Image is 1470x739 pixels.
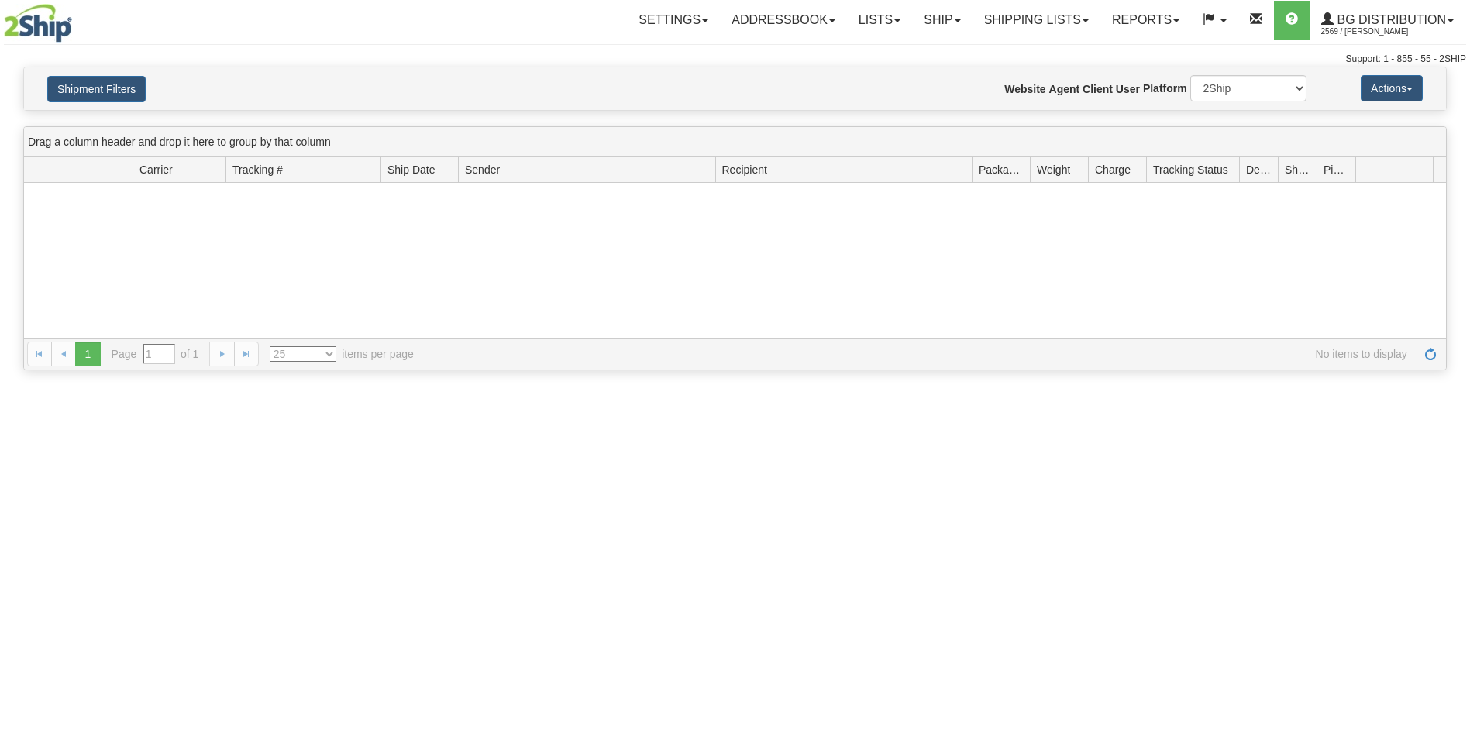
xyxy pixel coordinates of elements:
[435,346,1407,362] span: No items to display
[47,76,146,102] button: Shipment Filters
[232,162,283,177] span: Tracking #
[1037,162,1070,177] span: Weight
[139,162,173,177] span: Carrier
[722,162,767,177] span: Recipient
[720,1,847,40] a: Addressbook
[627,1,720,40] a: Settings
[847,1,912,40] a: Lists
[1153,162,1228,177] span: Tracking Status
[1361,75,1423,101] button: Actions
[4,4,72,43] img: logo2569.jpg
[1100,1,1191,40] a: Reports
[387,162,435,177] span: Ship Date
[979,162,1024,177] span: Packages
[912,1,972,40] a: Ship
[75,342,100,366] span: 1
[973,1,1100,40] a: Shipping lists
[112,344,199,364] span: Page of 1
[1143,81,1187,96] label: Platform
[1321,24,1437,40] span: 2569 / [PERSON_NAME]
[1334,13,1446,26] span: BG Distribution
[465,162,500,177] span: Sender
[1310,1,1465,40] a: BG Distribution 2569 / [PERSON_NAME]
[1083,81,1113,97] label: Client
[1285,162,1310,177] span: Shipment Issues
[1324,162,1349,177] span: Pickup Status
[1004,81,1045,97] label: Website
[270,346,414,362] span: items per page
[1246,162,1272,177] span: Delivery Status
[1116,81,1140,97] label: User
[1418,342,1443,366] a: Refresh
[1095,162,1131,177] span: Charge
[4,53,1466,66] div: Support: 1 - 855 - 55 - 2SHIP
[1049,81,1080,97] label: Agent
[24,127,1446,157] div: grid grouping header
